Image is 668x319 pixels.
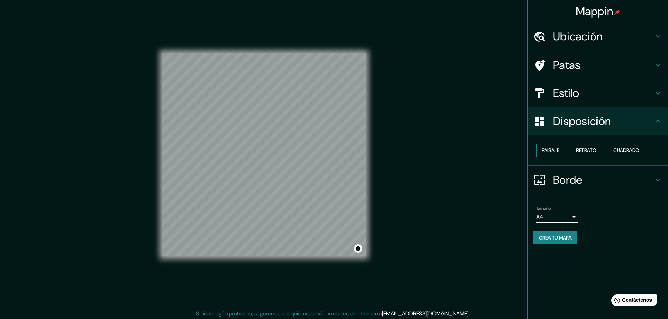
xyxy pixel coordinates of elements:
button: Activar o desactivar atribución [354,244,362,253]
div: A4 [536,211,578,223]
button: Paisaje [536,144,565,157]
img: pin-icon.png [614,9,620,15]
button: Crea tu mapa [533,231,577,244]
div: Ubicación [528,22,668,50]
font: . [470,310,471,317]
font: Disposición [553,114,611,129]
div: Estilo [528,79,668,107]
font: . [471,310,472,317]
font: Ubicación [553,29,603,44]
a: [EMAIL_ADDRESS][DOMAIN_NAME] [382,310,468,317]
canvas: Mapa [162,53,366,256]
font: Paisaje [542,147,559,153]
div: Disposición [528,107,668,135]
font: Retrato [576,147,596,153]
font: Mappin [576,4,613,19]
button: Cuadrado [608,144,645,157]
font: . [468,310,470,317]
font: Patas [553,58,581,72]
font: A4 [536,213,543,221]
iframe: Lanzador de widgets de ayuda [606,292,660,311]
font: Si tiene algún problema, sugerencia o inquietud, envíe un correo electrónico a [196,310,382,317]
font: Crea tu mapa [539,235,572,241]
font: Tamaño [536,206,551,211]
button: Retrato [571,144,602,157]
font: Estilo [553,86,579,100]
div: Patas [528,51,668,79]
font: Cuadrado [613,147,639,153]
font: Borde [553,173,582,187]
div: Borde [528,166,668,194]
